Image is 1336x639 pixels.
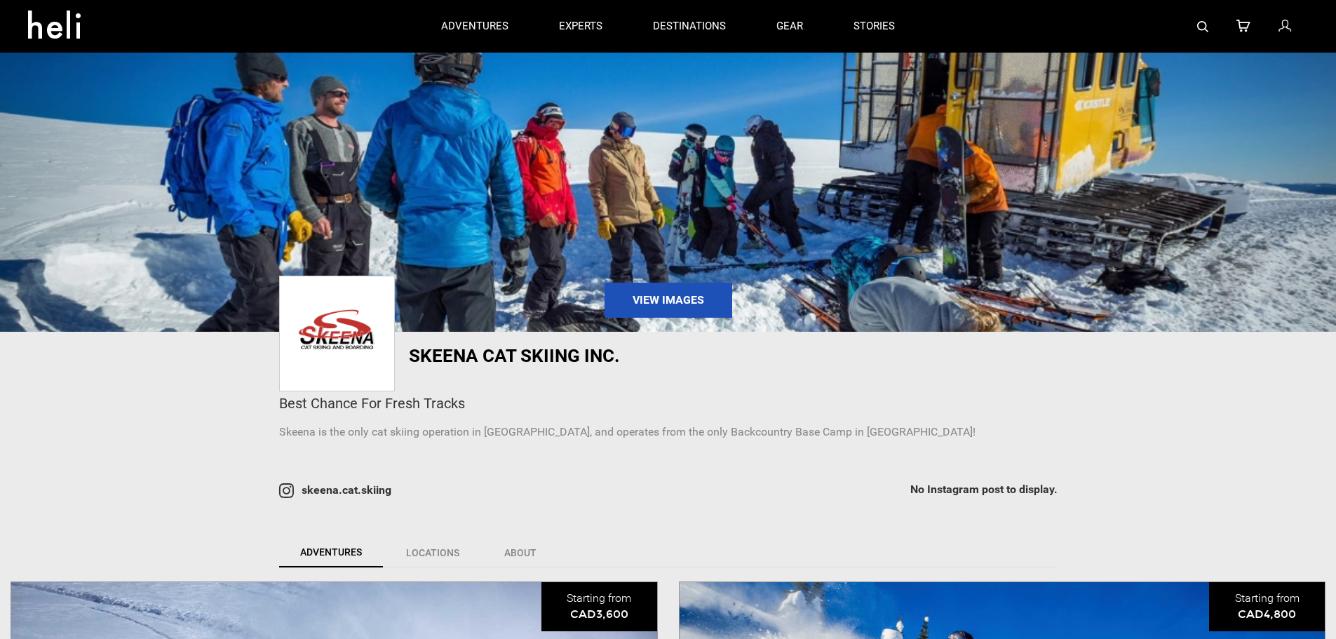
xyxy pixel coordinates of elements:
[483,538,558,567] a: About
[279,394,1058,414] div: Best Chance For Fresh Tracks
[279,538,383,567] a: Adventures
[441,19,508,34] p: adventures
[1197,21,1208,32] img: search-bar-icon.svg
[384,538,481,567] a: Locations
[559,19,602,34] p: experts
[302,484,391,497] span: skeena.cat.skiing
[605,283,732,318] a: View Images
[409,346,802,365] h1: Skeena Cat Skiing Inc.
[283,280,391,387] img: img_f63f189c3556185939f40ae13d6fd395.png
[653,19,726,34] p: destinations
[910,482,1058,498] span: No Instagram post to display.
[279,424,1058,440] p: Skeena is the only cat skiing operation in [GEOGRAPHIC_DATA], and operates from the only Backcoun...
